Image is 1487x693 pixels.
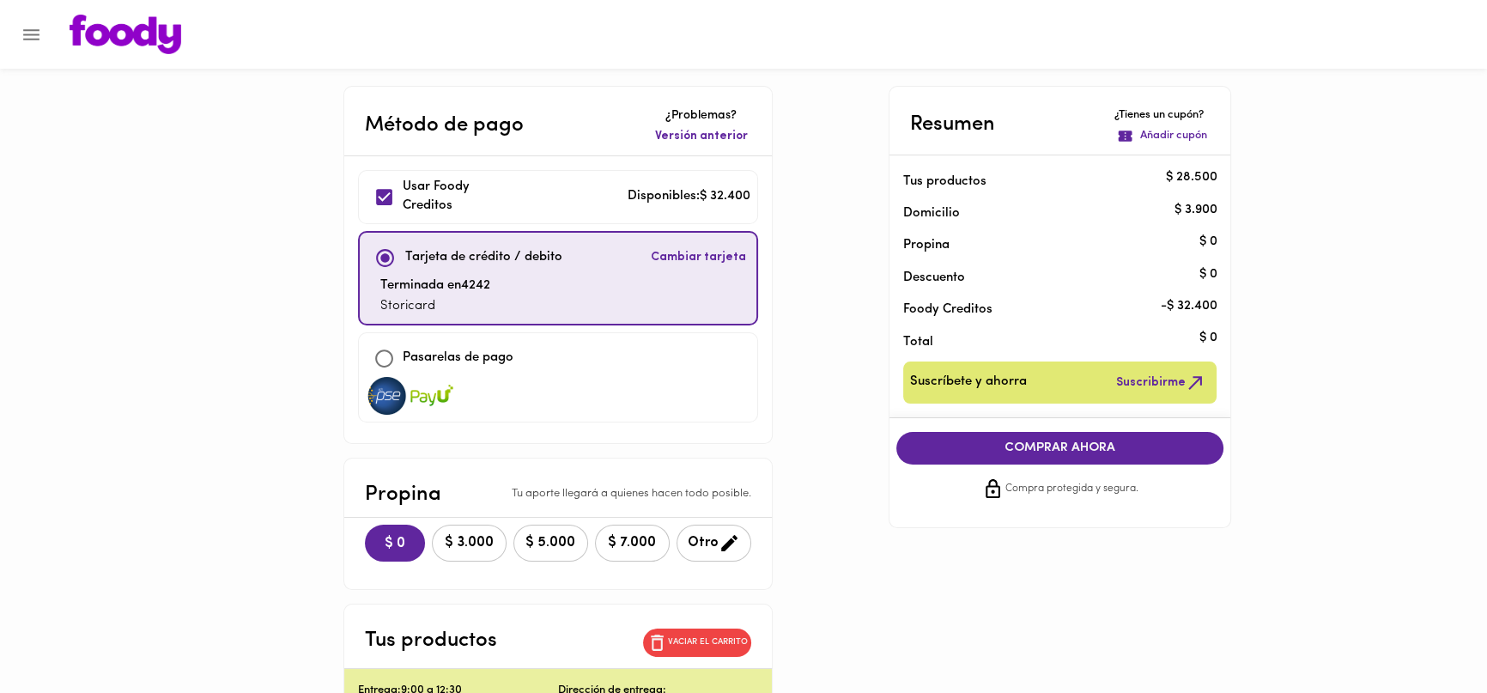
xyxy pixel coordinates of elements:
p: Disponibles: $ 32.400 [628,187,750,207]
p: Vaciar el carrito [668,636,748,648]
p: Propina [365,479,441,510]
span: COMPRAR AHORA [913,441,1207,456]
p: $ 3.900 [1174,201,1217,219]
p: Descuento [903,269,965,287]
button: Vaciar el carrito [643,629,751,657]
p: $ 0 [1199,330,1217,348]
p: $ 0 [1199,265,1217,283]
p: - $ 32.400 [1160,297,1217,315]
p: $ 28.500 [1165,169,1217,187]
span: Compra protegida y segura. [1005,481,1138,498]
button: $ 7.000 [595,525,670,562]
p: Usar Foody Creditos [403,178,519,216]
button: $ 5.000 [513,525,588,562]
button: $ 0 [365,525,425,562]
img: visa [410,377,453,415]
p: Propina [903,236,1190,254]
p: Storicard [380,297,490,317]
p: Pasarelas de pago [403,349,513,368]
p: Tu aporte llegará a quienes hacen todo posible. [512,486,751,502]
span: Versión anterior [655,128,748,145]
button: Otro [677,525,751,562]
img: logo.png [70,15,181,54]
button: Cambiar tarjeta [647,240,750,277]
span: Otro [688,532,740,554]
p: Domicilio [903,204,960,222]
span: Suscríbete y ahorra [910,372,1027,393]
button: Versión anterior [652,125,751,149]
p: Añadir cupón [1139,128,1206,144]
span: $ 0 [379,536,411,552]
iframe: Messagebird Livechat Widget [1387,593,1470,676]
p: ¿Problemas? [652,107,751,125]
p: Terminada en 4242 [380,277,490,296]
p: ¿Tienes un cupón? [1114,107,1210,124]
button: $ 3.000 [432,525,507,562]
p: Tus productos [365,625,497,656]
button: Añadir cupón [1114,125,1210,148]
p: Método de pago [365,110,524,141]
span: $ 3.000 [443,535,495,551]
span: Cambiar tarjeta [651,249,746,266]
p: Foody Creditos [903,301,1190,319]
button: Suscribirme [1112,368,1210,397]
button: Menu [10,14,52,56]
span: $ 7.000 [606,535,659,551]
p: $ 0 [1199,233,1217,251]
p: Resumen [910,109,995,140]
button: COMPRAR AHORA [896,432,1224,465]
p: Tus productos [903,173,1190,191]
span: $ 5.000 [525,535,577,551]
span: Suscribirme [1115,372,1206,393]
p: Total [903,333,1190,351]
img: visa [366,377,409,415]
p: Tarjeta de crédito / debito [405,248,562,268]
